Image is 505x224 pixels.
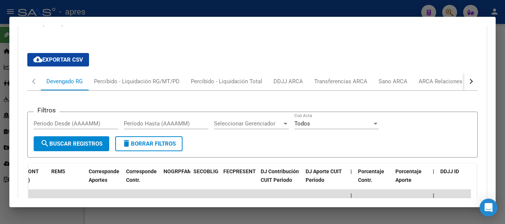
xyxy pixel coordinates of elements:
datatable-header-cell: | [348,164,355,196]
span: Buscar Registros [40,140,102,147]
span: Corresponde Contr. [126,168,157,183]
button: Borrar Filtros [115,136,183,151]
span: REM5 [51,168,65,174]
div: Percibido - Liquidación Total [191,77,262,85]
span: NOGRPFAM [163,168,192,174]
span: | [433,168,434,174]
datatable-header-cell: DDJJ ID [437,164,471,196]
div: ARCA Relaciones Laborales [419,77,489,85]
span: Exportar CSV [33,56,83,63]
datatable-header-cell: FECPRESENT [220,164,258,196]
span: | [351,192,352,198]
mat-icon: search [40,139,49,148]
span: Porcentaje Contr. [358,168,384,183]
datatable-header-cell: Corresponde Contr. [123,164,160,196]
datatable-header-cell: DJ Aporte CUIT Periodo [303,164,348,196]
span: Todos [294,120,310,127]
mat-icon: cloud_download [33,55,42,64]
datatable-header-cell: Corresponde Aportes [86,164,123,196]
div: DDJJ ARCA [273,77,303,85]
button: Buscar Registros [34,136,109,151]
span: Corresponde Aportes [89,168,119,183]
datatable-header-cell: SECOBLIG [190,164,220,196]
datatable-header-cell: Porcentaje Contr. [355,164,392,196]
datatable-header-cell: DJ Contribución CUIT Periodo [258,164,303,196]
div: Sano ARCA [379,77,407,85]
datatable-header-cell: NOGRPFAM [160,164,190,196]
span: FECPRESENT [223,168,256,174]
mat-icon: delete [122,139,131,148]
span: SECOBLIG [193,168,218,174]
span: | [433,192,434,198]
span: | [351,168,352,174]
div: Transferencias ARCA [314,77,367,85]
datatable-header-cell: | [430,164,437,196]
button: Exportar CSV [27,53,89,66]
span: Porcentaje Aporte [395,168,422,183]
div: Devengado RG [46,77,83,85]
div: Percibido - Liquidación RG/MT/PD [94,77,180,85]
span: DJ Aporte CUIT Periodo [306,168,342,183]
datatable-header-cell: REM5 [48,164,86,196]
span: DDJJ ID [440,168,459,174]
h3: Filtros [34,106,59,114]
div: Open Intercom Messenger [480,199,498,217]
span: Seleccionar Gerenciador [214,120,282,127]
span: Borrar Filtros [122,140,176,147]
span: DJ Contribución CUIT Periodo [261,168,299,183]
datatable-header-cell: Porcentaje Aporte [392,164,430,196]
datatable-header-cell: REMCONT (rem8) [11,164,48,196]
